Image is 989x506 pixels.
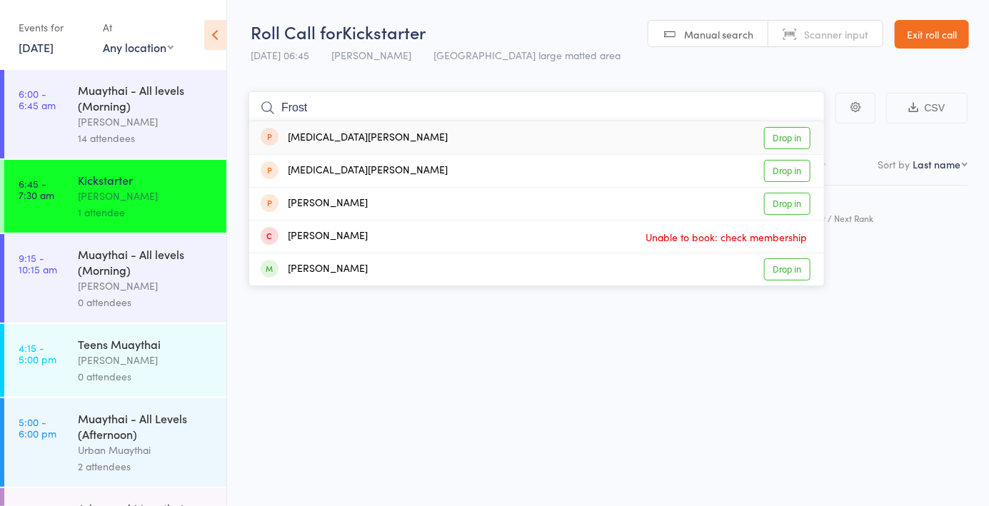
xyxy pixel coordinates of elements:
a: Drop in [764,160,810,182]
div: Style [790,192,968,230]
div: 0 attendees [78,368,214,385]
div: 0 attendees [78,294,214,310]
button: Other students in [GEOGRAPHIC_DATA]2084 [529,147,825,185]
span: Manual search [684,27,753,41]
span: Unable to book: check membership [642,226,810,248]
div: Muaythai - All Levels (Afternoon) [78,410,214,442]
time: 6:00 - 6:45 am [19,88,56,111]
span: Scanner input [804,27,868,41]
div: Current / Next Rank [795,213,962,223]
div: Teens Muaythai [78,336,214,352]
div: Kickstarter [78,172,214,188]
label: Sort by [878,157,910,171]
a: 4:15 -5:00 pmTeens Muaythai[PERSON_NAME]0 attendees [4,324,226,397]
input: Search by name [248,91,825,124]
span: [DATE] 06:45 [251,48,309,62]
span: [PERSON_NAME] [331,48,411,62]
a: Exit roll call [895,20,969,49]
div: 2084 [793,154,825,170]
div: Muaythai - All levels (Morning) [78,246,214,278]
div: [PERSON_NAME] [78,113,214,130]
a: [DATE] [19,39,54,55]
div: Last name [913,157,960,171]
div: [MEDICAL_DATA][PERSON_NAME] [261,163,448,179]
div: 2 attendees [78,458,214,475]
a: 9:15 -10:15 amMuaythai - All levels (Morning)[PERSON_NAME]0 attendees [4,234,226,323]
div: [PERSON_NAME] [78,188,214,204]
a: 6:00 -6:45 amMuaythai - All levels (Morning)[PERSON_NAME]14 attendees [4,70,226,158]
div: [PERSON_NAME] [261,261,368,278]
div: Events for [19,16,89,39]
time: 9:15 - 10:15 am [19,252,57,275]
a: Drop in [764,193,810,215]
span: Kickstarter [342,20,426,44]
div: Any location [103,39,174,55]
div: Muaythai - All levels (Morning) [78,82,214,113]
a: Drop in [764,127,810,149]
div: [PERSON_NAME] [78,352,214,368]
time: 5:00 - 6:00 pm [19,416,56,439]
div: [PERSON_NAME] [261,228,368,245]
div: Urban Muaythai [78,442,214,458]
time: 4:15 - 5:00 pm [19,342,56,365]
a: Drop in [764,258,810,280]
a: 5:00 -6:00 pmMuaythai - All Levels (Afternoon)Urban Muaythai2 attendees [4,398,226,487]
div: [PERSON_NAME] [78,278,214,294]
span: [GEOGRAPHIC_DATA] large matted area [433,48,621,62]
a: 6:45 -7:30 amKickstarter[PERSON_NAME]1 attendee [4,160,226,233]
div: 1 attendee [78,204,214,221]
span: Roll Call for [251,20,342,44]
time: 6:45 - 7:30 am [19,178,54,201]
div: [PERSON_NAME] [261,196,368,212]
div: [MEDICAL_DATA][PERSON_NAME] [261,130,448,146]
div: At [103,16,174,39]
button: CSV [886,93,968,123]
div: 14 attendees [78,130,214,146]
